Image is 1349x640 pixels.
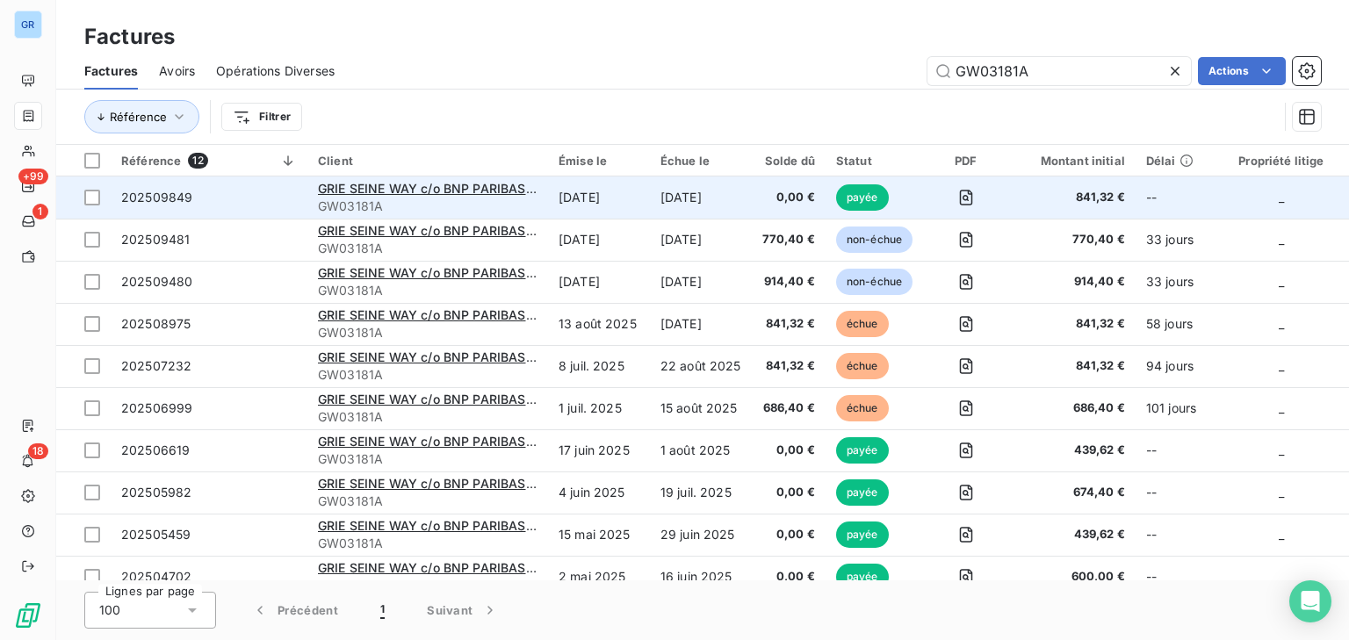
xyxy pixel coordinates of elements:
[927,57,1191,85] input: Rechercher
[762,315,815,333] span: 841,32 €
[548,556,650,598] td: 2 mai 2025
[380,601,385,619] span: 1
[28,443,48,459] span: 18
[221,103,302,131] button: Filtrer
[230,592,359,629] button: Précédent
[1136,176,1207,219] td: --
[1020,442,1125,459] span: 439,62 €
[650,514,752,556] td: 29 juin 2025
[548,219,650,261] td: [DATE]
[836,184,889,211] span: payée
[650,176,752,219] td: [DATE]
[1136,219,1207,261] td: 33 jours
[14,11,42,39] div: GR
[1289,580,1331,622] div: Open Intercom Messenger
[318,240,537,257] span: GW03181A
[650,261,752,303] td: [DATE]
[1136,514,1207,556] td: --
[762,399,815,417] span: 686,40 €
[318,223,612,238] span: GRIE SEINE WAY c/o BNP PARIBAS REPM –55022
[318,154,537,168] div: Client
[318,408,537,426] span: GW03181A
[318,307,612,322] span: GRIE SEINE WAY c/o BNP PARIBAS REPM –55022
[318,366,537,384] span: GW03181A
[121,485,191,500] span: 202505982
[1020,154,1125,168] div: Montant initial
[1136,387,1207,429] td: 101 jours
[1020,399,1125,417] span: 686,40 €
[318,282,537,299] span: GW03181A
[762,442,815,459] span: 0,00 €
[1279,527,1284,542] span: _
[318,518,612,533] span: GRIE SEINE WAY c/o BNP PARIBAS REPM –55022
[762,189,815,206] span: 0,00 €
[1020,484,1125,501] span: 674,40 €
[650,345,752,387] td: 22 août 2025
[548,514,650,556] td: 15 mai 2025
[1279,358,1284,373] span: _
[318,476,612,491] span: GRIE SEINE WAY c/o BNP PARIBAS REPM –55022
[836,269,913,295] span: non-échue
[1020,273,1125,291] span: 914,40 €
[318,265,612,280] span: GRIE SEINE WAY c/o BNP PARIBAS REPM –55022
[1020,315,1125,333] span: 841,32 €
[318,181,612,196] span: GRIE SEINE WAY c/o BNP PARIBAS REPM –55022
[1020,568,1125,586] span: 600,00 €
[1020,231,1125,248] span: 770,40 €
[121,442,190,457] span: 202506619
[121,274,192,289] span: 202509480
[660,154,741,168] div: Échue le
[1279,316,1284,331] span: _
[318,434,612,449] span: GRIE SEINE WAY c/o BNP PARIBAS REPM –55022
[836,395,889,421] span: échue
[121,358,191,373] span: 202507232
[318,198,537,215] span: GW03181A
[1198,57,1286,85] button: Actions
[1020,526,1125,543] span: 439,62 €
[318,450,537,468] span: GW03181A
[121,154,181,168] span: Référence
[559,154,639,168] div: Émise le
[18,169,48,184] span: +99
[650,556,752,598] td: 16 juin 2025
[762,154,815,168] div: Solde dû
[548,345,650,387] td: 8 juil. 2025
[318,577,537,594] span: GW03181A
[359,592,406,629] button: 1
[762,273,815,291] span: 914,40 €
[1136,556,1207,598] td: --
[121,190,192,205] span: 202509849
[159,62,195,80] span: Avoirs
[762,526,815,543] span: 0,00 €
[121,527,191,542] span: 202505459
[548,176,650,219] td: [DATE]
[318,535,537,552] span: GW03181A
[14,601,42,629] img: Logo LeanPay
[548,261,650,303] td: [DATE]
[548,429,650,471] td: 17 juin 2025
[548,303,650,345] td: 13 août 2025
[762,231,815,248] span: 770,40 €
[650,219,752,261] td: [DATE]
[121,232,190,247] span: 202509481
[121,569,191,584] span: 202504702
[1136,429,1207,471] td: --
[1279,485,1284,500] span: _
[121,316,191,331] span: 202508975
[650,429,752,471] td: 1 août 2025
[1279,442,1284,457] span: _
[650,471,752,514] td: 19 juil. 2025
[188,153,207,169] span: 12
[406,592,520,629] button: Suivant
[650,303,752,345] td: [DATE]
[1279,190,1284,205] span: _
[318,493,537,510] span: GW03181A
[84,21,175,53] h3: Factures
[1136,345,1207,387] td: 94 jours
[762,568,815,586] span: 0,00 €
[1136,261,1207,303] td: 33 jours
[1279,274,1284,289] span: _
[548,387,650,429] td: 1 juil. 2025
[650,387,752,429] td: 15 août 2025
[110,110,167,124] span: Référence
